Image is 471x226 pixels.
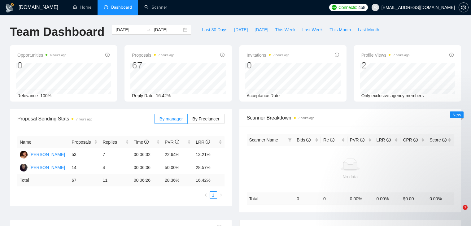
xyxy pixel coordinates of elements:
img: MO [20,164,28,172]
span: info-circle [206,140,210,144]
span: Last Month [358,26,379,33]
span: 16.42% [156,93,171,98]
span: filter [287,135,293,145]
td: 00:06:26 [131,174,162,186]
time: 6 hours ago [50,54,66,57]
a: SF[PERSON_NAME] [20,152,65,157]
span: 458 [358,4,365,11]
td: 7 [100,148,131,161]
img: logo [5,3,15,13]
td: 4 [100,161,131,174]
li: Previous Page [202,191,210,199]
td: 50.00% [162,161,193,174]
button: Last Week [299,25,326,35]
span: PVR [165,140,179,145]
span: -- [282,93,285,98]
button: [DATE] [251,25,272,35]
span: Only exclusive agency members [361,93,424,98]
span: Opportunities [17,51,66,59]
th: Proposals [69,136,100,148]
span: [DATE] [234,26,248,33]
span: info-circle [335,53,339,57]
td: 67 [69,174,100,186]
span: LRR [377,137,391,142]
td: 00:06:32 [131,148,162,161]
td: 14 [69,161,100,174]
button: Last 30 Days [198,25,231,35]
button: left [202,191,210,199]
span: info-circle [306,138,311,142]
span: Invitations [247,51,290,59]
span: 1 [463,205,468,210]
span: to [146,27,151,32]
td: 16.42 % [193,174,224,186]
button: Last Month [354,25,382,35]
span: Scanner Name [249,137,278,142]
span: Relevance [17,93,38,98]
span: Scanner Breakdown [247,114,454,122]
span: 100% [40,93,51,98]
time: 7 hours ago [298,116,315,120]
td: Total [17,174,69,186]
span: info-circle [175,140,179,144]
td: Total [247,193,294,205]
li: Next Page [217,191,225,199]
span: Last 30 Days [202,26,227,33]
time: 7 hours ago [273,54,290,57]
td: 22.64% [162,148,193,161]
img: upwork-logo.png [332,5,337,10]
div: 0 [17,59,66,71]
iframe: Intercom live chat [450,205,465,220]
span: filter [288,138,292,142]
div: [PERSON_NAME] [29,151,65,158]
a: MO[PERSON_NAME] [20,165,65,170]
td: 0 [294,193,321,205]
span: This Month [329,26,351,33]
span: [DATE] [255,26,268,33]
a: 1 [210,192,217,198]
a: setting [459,5,469,10]
a: searchScanner [144,5,167,10]
button: This Month [326,25,354,35]
span: swap-right [146,27,151,32]
span: Re [323,137,334,142]
span: PVR [350,137,364,142]
th: Name [17,136,69,148]
div: 0 [247,59,290,71]
span: info-circle [220,53,225,57]
span: info-circle [330,138,334,142]
input: Start date [116,26,144,33]
span: Time [134,140,149,145]
span: Replies [102,139,124,146]
td: 13.21% [193,148,224,161]
span: Proposal Sending Stats [17,115,155,123]
button: setting [459,2,469,12]
span: info-circle [360,138,364,142]
td: 28.36 % [162,174,193,186]
th: Replies [100,136,131,148]
span: New [452,112,461,117]
h1: Team Dashboard [10,25,104,39]
button: This Week [272,25,299,35]
div: No data [249,173,451,180]
span: dashboard [104,5,108,9]
span: By manager [159,116,183,121]
td: 11 [100,174,131,186]
span: info-circle [144,140,149,144]
input: End date [154,26,182,33]
span: right [219,193,223,197]
td: 0.00 % [347,193,374,205]
span: Connects: [338,4,357,11]
span: user [373,5,377,10]
time: 7 hours ago [393,54,409,57]
td: 0 [321,193,347,205]
span: Dashboard [111,5,132,10]
span: By Freelancer [192,116,219,121]
span: Acceptance Rate [247,93,280,98]
span: Proposals [72,139,93,146]
div: [PERSON_NAME] [29,164,65,171]
span: This Week [275,26,295,33]
img: SF [20,151,28,159]
td: 28.57% [193,161,224,174]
